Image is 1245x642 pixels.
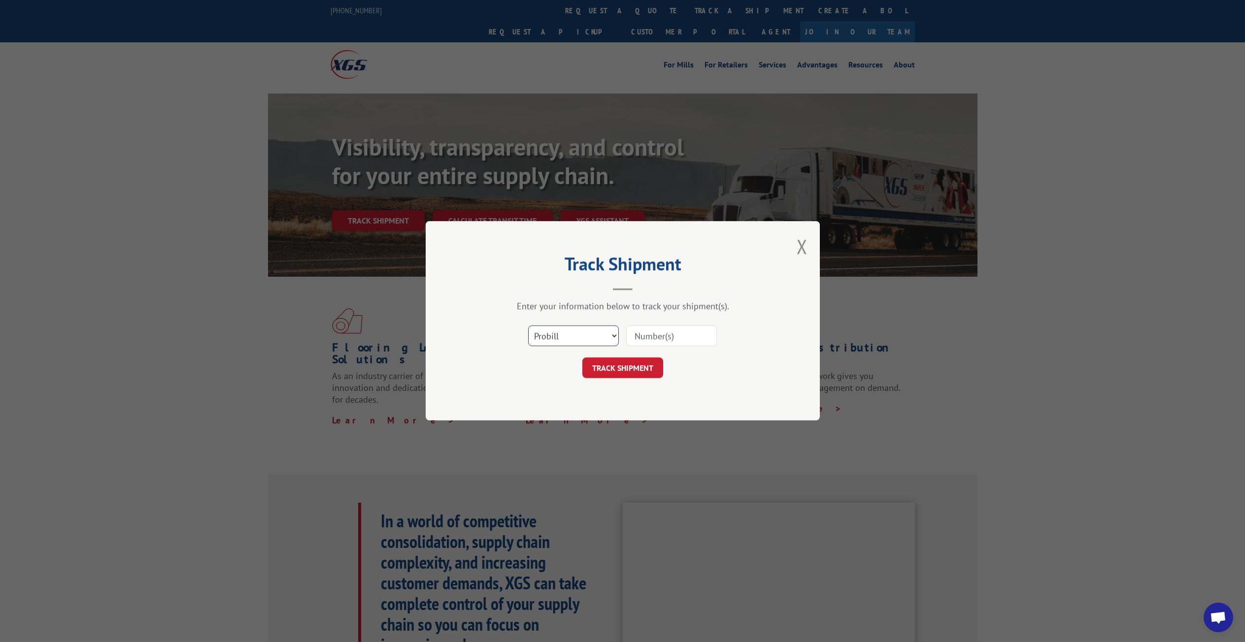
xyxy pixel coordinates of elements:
[797,233,808,259] button: Close modal
[475,301,771,312] div: Enter your information below to track your shipment(s).
[626,326,717,347] input: Number(s)
[475,257,771,276] h2: Track Shipment
[1204,603,1233,632] div: Open chat
[582,358,663,379] button: TRACK SHIPMENT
